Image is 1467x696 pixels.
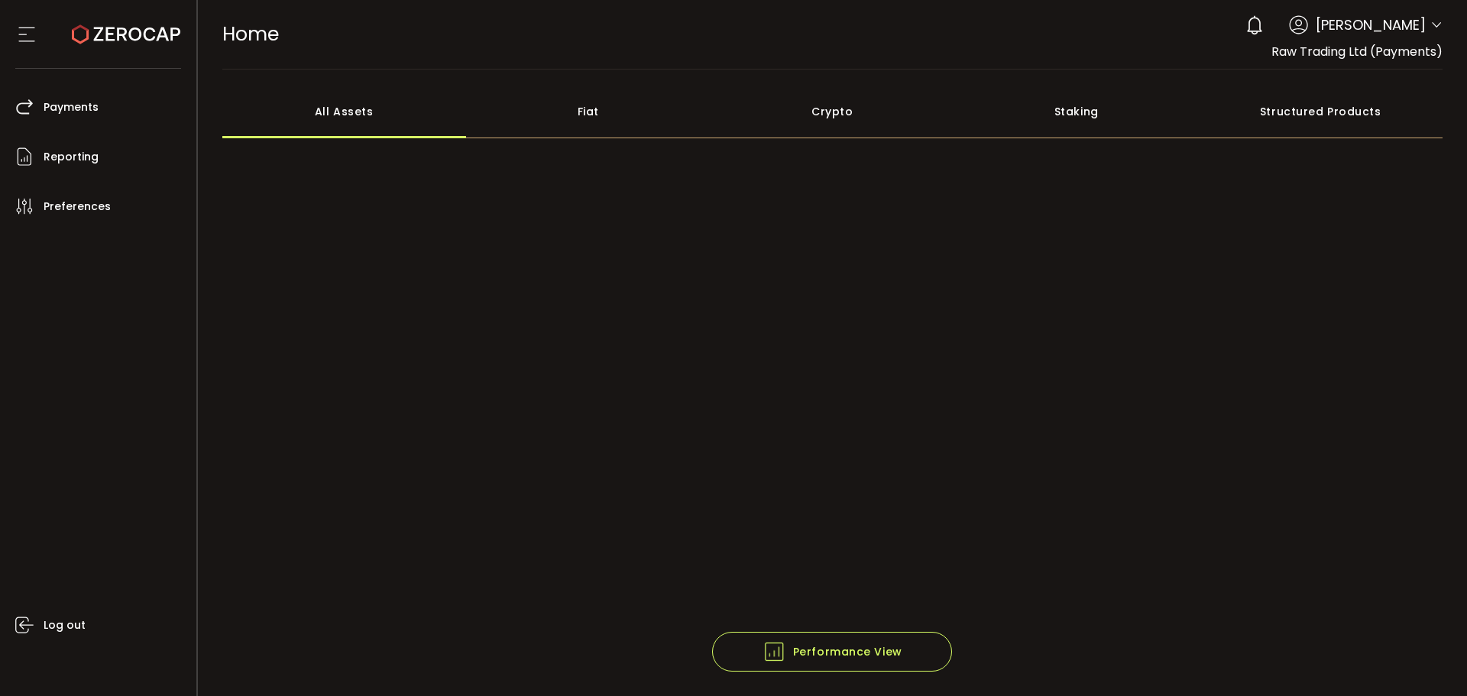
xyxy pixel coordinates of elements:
iframe: Chat Widget [1391,623,1467,696]
div: Staking [954,85,1199,138]
div: Structured Products [1199,85,1443,138]
span: Home [222,21,279,47]
div: All Assets [222,85,467,138]
span: Payments [44,96,99,118]
span: Preferences [44,196,111,218]
span: Log out [44,614,86,636]
span: Raw Trading Ltd (Payments) [1271,43,1443,60]
span: Reporting [44,146,99,168]
span: [PERSON_NAME] [1316,15,1426,35]
button: Performance View [712,632,952,672]
div: Crypto [711,85,955,138]
div: Fiat [466,85,711,138]
span: Performance View [763,640,902,663]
